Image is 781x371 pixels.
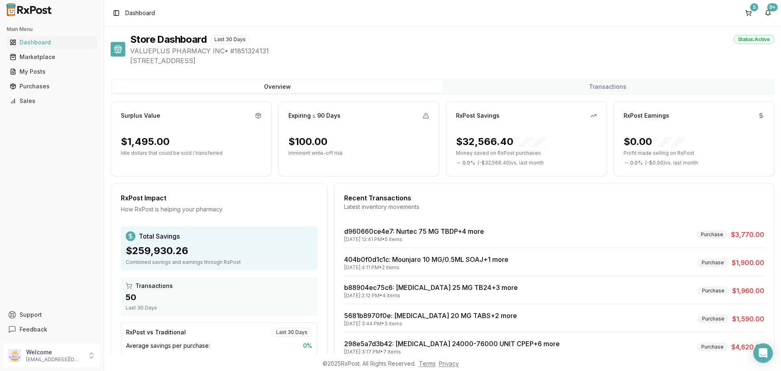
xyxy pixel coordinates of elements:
div: Open Intercom Messenger [753,343,773,363]
div: Status: Active [733,35,774,44]
div: Last 30 Days [272,328,312,337]
div: [DATE] 12:41 PM • 5 items [344,236,484,243]
span: $1,590.00 [732,314,764,324]
div: Sales [10,97,94,105]
div: Expiring ≤ 90 Days [288,112,340,120]
div: $0.00 [624,135,685,148]
a: Marketplace [7,50,97,64]
div: Purchase [697,342,728,351]
img: User avatar [8,349,21,362]
a: 404b0f0d1c1c: Mounjaro 10 MG/0.5ML SOAJ+1 more [344,255,508,263]
span: Dashboard [125,9,155,17]
a: 5681b8970f0e: [MEDICAL_DATA] 20 MG TABS+2 more [344,312,517,320]
div: How RxPost is helping your pharmacy [121,205,317,213]
button: 5 [742,7,755,20]
p: Profit made selling on RxPost [624,150,764,156]
button: My Posts [3,65,100,78]
span: $3,770.00 [731,230,764,239]
div: Last 30 Days [126,305,312,311]
h2: Main Menu [7,26,97,33]
div: Recent Transactions [344,193,764,203]
div: $1,495.00 [121,135,170,148]
span: $4,620.00 [731,342,764,352]
span: ( - $32,566.40 ) vs. last month [478,160,544,166]
p: Money saved on RxPost purchases [456,150,597,156]
div: [DATE] 4:11 PM • 2 items [344,264,508,271]
div: 9+ [767,3,778,11]
a: Privacy [439,360,459,367]
button: Sales [3,94,100,108]
div: Latest inventory movements [344,203,764,211]
button: Feedback [3,322,100,337]
div: RxPost Earnings [624,112,669,120]
button: Marketplace [3,50,100,64]
div: My Posts [10,68,94,76]
div: $100.00 [288,135,327,148]
a: d960660ce4e7: Nurtec 75 MG TBDP+4 more [344,227,484,235]
span: Transactions [135,282,173,290]
h1: Store Dashboard [130,33,207,46]
div: 50 [126,292,312,303]
span: [STREET_ADDRESS] [130,56,774,66]
p: [EMAIL_ADDRESS][DOMAIN_NAME] [26,356,83,363]
nav: breadcrumb [125,9,155,17]
span: Total Savings [139,231,180,241]
div: Surplus Value [121,112,160,120]
span: Feedback [20,325,47,334]
div: $32,566.40 [456,135,546,148]
span: Average savings per purchase: [126,342,210,350]
div: [DATE] 3:44 PM • 3 items [344,321,517,327]
button: Transactions [443,80,773,93]
div: Purchase [698,286,729,295]
a: My Posts [7,64,97,79]
button: Dashboard [3,36,100,49]
div: [DATE] 3:17 PM • 7 items [344,349,560,355]
button: Support [3,307,100,322]
div: Combined savings and earnings through RxPost [126,259,312,266]
div: 5 [750,3,758,11]
div: RxPost Savings [456,112,500,120]
a: Purchases [7,79,97,94]
span: 0.0 % [630,160,643,166]
div: Purchase [697,258,729,267]
div: Purchases [10,82,94,90]
span: 0.0 % [462,160,475,166]
p: Idle dollars that could be sold / transferred [121,150,262,156]
a: Dashboard [7,35,97,50]
button: Purchases [3,80,100,93]
div: Marketplace [10,53,94,61]
button: 9+ [761,7,774,20]
div: [DATE] 2:12 PM • 4 items [344,292,518,299]
a: Terms [419,360,436,367]
a: 298e5a7d3b42: [MEDICAL_DATA] 24000-76000 UNIT CPEP+6 more [344,340,560,348]
span: 0 % [303,342,312,350]
div: Purchase [698,314,729,323]
span: VALUEPLUS PHARMACY INC • # 1851324131 [130,46,774,56]
a: b88904ec75c6: [MEDICAL_DATA] 25 MG TB24+3 more [344,283,518,292]
div: Purchase [696,230,728,239]
img: RxPost Logo [3,3,55,16]
div: Last 30 Days [210,35,250,44]
a: Sales [7,94,97,108]
span: $1,960.00 [732,286,764,296]
div: RxPost vs Traditional [126,328,186,336]
span: ( - $0.00 ) vs. last month [645,160,698,166]
span: $1,900.00 [732,258,764,268]
p: Imminent write-off risk [288,150,429,156]
button: Overview [112,80,443,93]
div: Dashboard [10,38,94,46]
div: RxPost Impact [121,193,317,203]
div: $259,930.26 [126,244,312,257]
p: Welcome [26,348,83,356]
